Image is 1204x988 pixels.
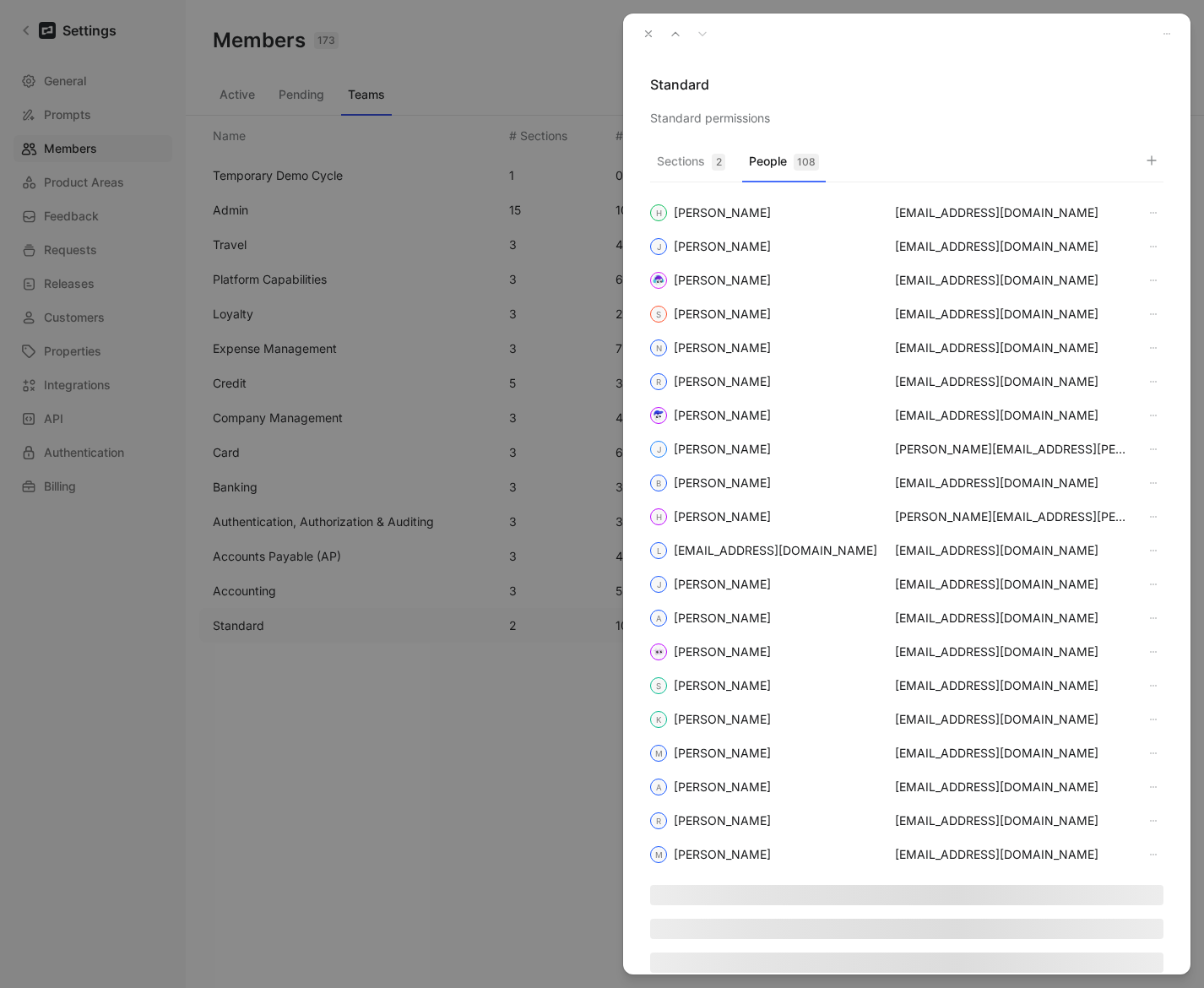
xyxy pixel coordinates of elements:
svg: Jonathan [652,240,665,253]
span: [PERSON_NAME] [674,270,771,290]
text: J [657,242,661,252]
img: Alex [652,274,665,287]
span: [EMAIL_ADDRESS][DOMAIN_NAME] [895,642,1126,662]
text: A [656,783,662,792]
span: [PERSON_NAME] [674,811,771,831]
span: [EMAIL_ADDRESS][DOMAIN_NAME] [895,676,1126,696]
span: [PERSON_NAME] [674,473,771,493]
span: [PERSON_NAME] [674,574,771,594]
span: [PERSON_NAME] [674,507,771,527]
span: [EMAIL_ADDRESS][DOMAIN_NAME] [895,709,1126,730]
span: [EMAIL_ADDRESS][DOMAIN_NAME] [895,473,1126,493]
span: [EMAIL_ADDRESS][DOMAIN_NAME] [895,811,1126,831]
span: [EMAIL_ADDRESS][DOMAIN_NAME] [895,608,1126,628]
svg: Janelle [652,442,665,456]
text: H [656,513,662,522]
span: [EMAIL_ADDRESS][DOMAIN_NAME] [895,777,1126,797]
svg: Merisha [652,848,665,861]
span: [PERSON_NAME] [674,439,771,459]
span: [EMAIL_ADDRESS][DOMAIN_NAME] [895,236,1126,257]
p: Standard permissions [650,108,1163,128]
svg: Anuj [652,611,665,625]
span: [PERSON_NAME][EMAIL_ADDRESS][PERSON_NAME][DOMAIN_NAME] [895,439,1126,459]
svg: Rafif [652,814,665,828]
text: H [656,209,662,218]
svg: Narayan [652,341,665,355]
svg: Rob [652,375,665,388]
text: N [656,344,662,353]
svg: Bob [652,476,665,490]
svg: lcarter@brex.com [652,544,665,557]
span: [PERSON_NAME] [674,372,771,392]
text: B [656,479,661,488]
svg: Heather [652,510,665,524]
span: [EMAIL_ADDRESS][DOMAIN_NAME] [895,372,1126,392]
span: [PERSON_NAME] [674,405,771,426]
span: [PERSON_NAME] [674,304,771,324]
span: [PERSON_NAME] [674,676,771,696]
button: Sections [650,149,732,182]
span: [PERSON_NAME] [674,203,771,223]
div: 108 [794,154,819,171]
svg: Matt [652,746,665,760]
span: [PERSON_NAME] [674,338,771,358]
text: R [656,377,661,387]
svg: Anthony [652,780,665,794]
img: Mercedes [652,645,665,659]
span: [EMAIL_ADDRESS][DOMAIN_NAME] [895,304,1126,324]
span: [EMAIL_ADDRESS][DOMAIN_NAME] [895,405,1126,426]
h1: Standard [650,74,1163,95]
span: [EMAIL_ADDRESS][DOMAIN_NAME] [895,844,1126,865]
span: [EMAIL_ADDRESS][DOMAIN_NAME] [895,270,1126,290]
text: M [655,850,663,860]
span: [PERSON_NAME] [674,743,771,763]
span: [EMAIL_ADDRESS][DOMAIN_NAME] [895,203,1126,223]
text: L [657,546,661,556]
img: Jenesse [652,409,665,422]
span: [EMAIL_ADDRESS][DOMAIN_NAME] [895,540,1126,561]
svg: Stefan [652,307,665,321]
svg: Kyrsten [652,713,665,726]
svg: Honami [652,206,665,220]
text: K [656,715,662,725]
div: 2 [712,154,725,171]
span: [EMAIL_ADDRESS][DOMAIN_NAME] [895,743,1126,763]
span: [PERSON_NAME] [674,608,771,628]
span: [PERSON_NAME] [674,642,771,662]
span: [PERSON_NAME] [674,844,771,865]
text: S [656,681,661,691]
text: S [656,310,661,319]
span: [EMAIL_ADDRESS][DOMAIN_NAME] [895,338,1126,358]
svg: Stacey Lynn [652,679,665,692]
span: [EMAIL_ADDRESS][DOMAIN_NAME] [895,574,1126,594]
svg: jarred [652,578,665,591]
button: People [742,149,826,182]
span: [PERSON_NAME] [674,777,771,797]
span: [PERSON_NAME][EMAIL_ADDRESS][PERSON_NAME][DOMAIN_NAME] [895,507,1126,527]
text: R [656,817,661,826]
span: [PERSON_NAME] [674,236,771,257]
text: J [657,445,661,454]
text: A [656,614,662,623]
text: J [657,580,661,589]
span: [EMAIL_ADDRESS][DOMAIN_NAME] [674,540,877,561]
span: [PERSON_NAME] [674,709,771,730]
text: M [655,749,663,758]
